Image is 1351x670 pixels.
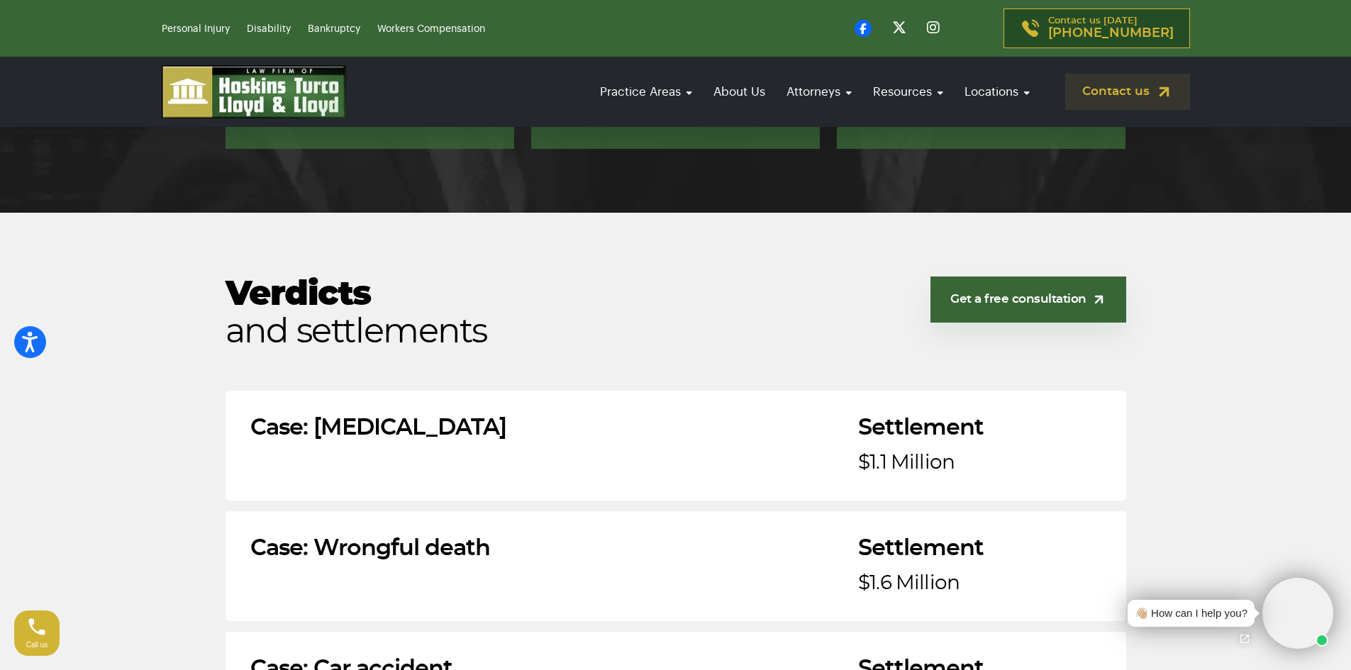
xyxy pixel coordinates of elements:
[1230,624,1260,654] a: Open chat
[1135,605,1247,622] div: 👋🏼 How can I help you?
[162,65,346,118] img: logo
[1065,74,1190,110] a: Contact us
[858,453,955,473] span: $1.1 Million
[1048,16,1174,40] p: Contact us [DATE]
[226,277,897,352] h2: Verdicts
[1003,9,1190,48] a: Contact us [DATE][PHONE_NUMBER]
[593,72,699,112] a: Practice Areas
[930,277,1125,323] a: Get a free consultation
[26,641,48,649] span: Call us
[858,574,960,593] span: $1.6 Million
[226,314,897,352] span: and settlements
[706,72,772,112] a: About Us
[858,537,984,559] h4: Settlement
[1091,292,1106,307] img: arrow-up-right-light.svg
[866,72,950,112] a: Resources
[250,537,491,559] h4: Case: Wrongful death
[858,417,984,438] h4: Settlement
[308,24,360,34] a: Bankruptcy
[162,24,230,34] a: Personal Injury
[779,72,859,112] a: Attorneys
[250,417,507,438] h4: Case: [MEDICAL_DATA]
[1048,26,1174,40] span: [PHONE_NUMBER]
[377,24,485,34] a: Workers Compensation
[957,72,1037,112] a: Locations
[247,24,291,34] a: Disability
